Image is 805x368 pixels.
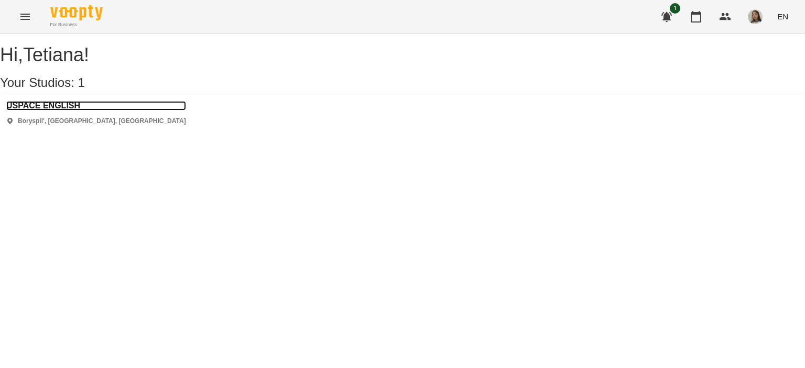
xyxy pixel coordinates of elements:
span: EN [777,11,788,22]
span: 1 [670,3,680,14]
a: USPACE ENGLISH [6,101,186,110]
img: 8562b237ea367f17c5f9591cc48de4ba.jpg [748,9,763,24]
img: Voopty Logo [50,5,103,20]
span: For Business [50,21,103,28]
span: 1 [78,75,85,90]
button: Menu [13,4,38,29]
button: EN [773,7,792,26]
p: Boryspil', [GEOGRAPHIC_DATA], [GEOGRAPHIC_DATA] [18,117,186,126]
